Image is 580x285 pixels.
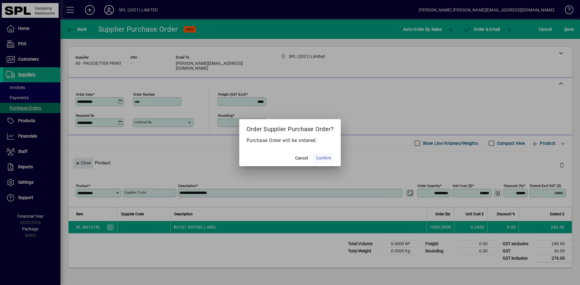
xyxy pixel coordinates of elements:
[239,119,341,137] h2: Order Supplier Purchase Order?
[292,153,311,164] button: Cancel
[246,137,334,144] p: Purchase Order will be ordered.
[295,155,308,161] span: Cancel
[314,153,333,164] button: Confirm
[316,155,331,161] span: Confirm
